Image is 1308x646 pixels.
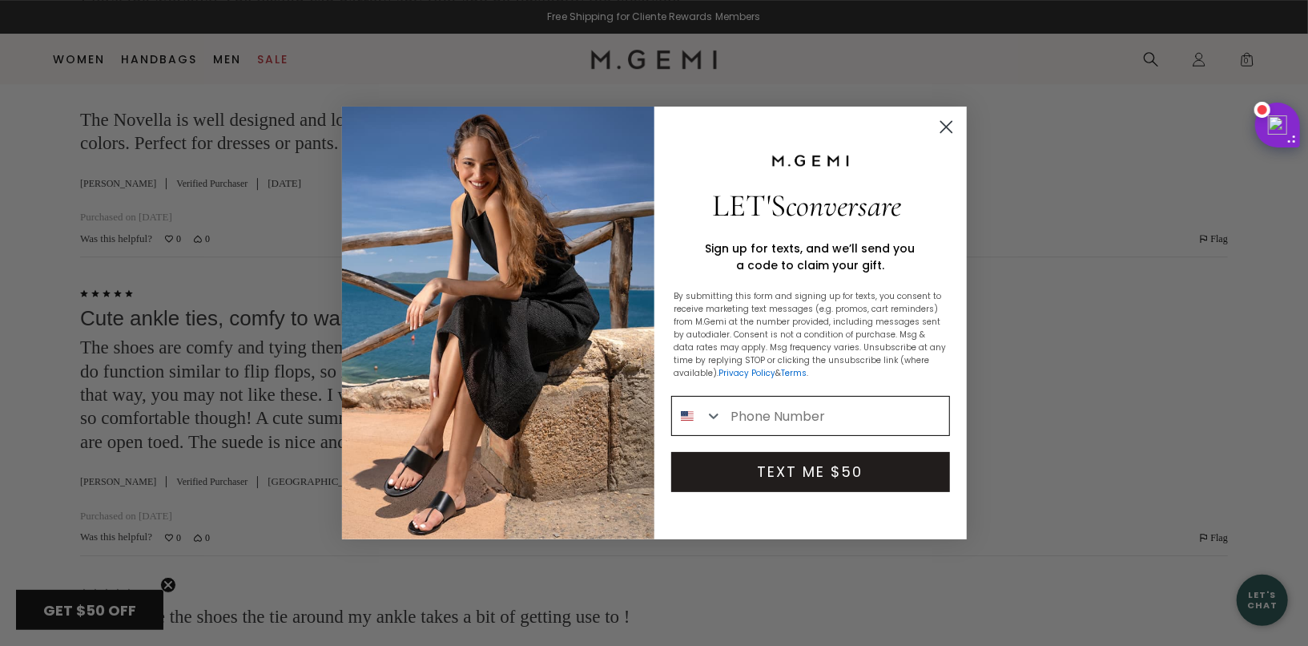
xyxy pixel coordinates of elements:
[736,257,884,273] span: a code to claim your gift.
[722,397,948,435] input: Phone Number
[671,452,950,492] button: TEXT ME $50
[706,240,916,256] span: Sign up for texts, and we’ll send you
[719,367,776,379] a: Privacy Policy
[782,367,807,379] a: Terms
[771,154,851,168] img: M.Gemi
[674,290,947,380] p: By submitting this form and signing up for texts, you consent to receive marketing text messages ...
[787,187,902,224] span: conversare
[713,187,902,224] span: LET'S
[681,410,694,422] img: United States
[672,397,723,435] button: Search Countries
[342,107,654,539] img: M.Gemi
[932,113,960,141] button: Close dialog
